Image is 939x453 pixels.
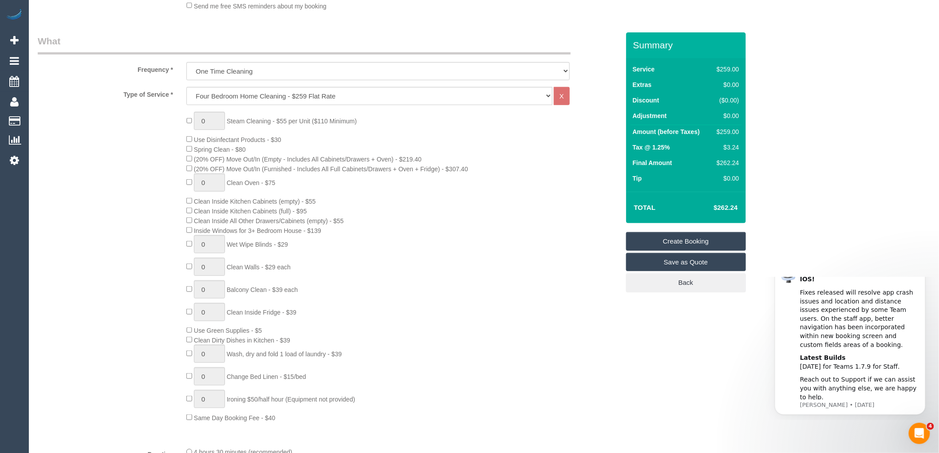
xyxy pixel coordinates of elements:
[626,273,746,292] a: Back
[713,127,739,136] div: $259.00
[227,396,355,403] span: Ironing $50/half hour (Equipment not provided)
[633,111,667,120] label: Adjustment
[633,65,655,74] label: Service
[194,136,281,143] span: Use Disinfectant Products - $30
[194,165,468,173] span: (20% OFF) Move Out/In (Furnished - Includes All Full Cabinets/Drawers + Oven + Fridge) - $307.40
[5,9,23,21] img: Automaid Logo
[713,158,739,167] div: $262.24
[626,253,746,272] a: Save as Quote
[633,96,659,105] label: Discount
[227,179,276,186] span: Clean Oven - $75
[227,264,291,271] span: Clean Walls - $29 each
[227,373,306,380] span: Change Bed Linen - $15/bed
[39,124,158,132] p: Message from Ellie, sent 1w ago
[227,309,296,316] span: Clean Inside Fridge - $39
[39,12,158,72] div: Fixes released will resolve app crash issues and location and distance issues experienced by some...
[31,87,180,99] label: Type of Service *
[39,77,158,94] div: [DATE] for Teams 1.7.9 for Staff.
[194,156,422,163] span: (20% OFF) Move Out/In (Empty - Includes All Cabinets/Drawers + Oven) - $219.40
[194,146,246,153] span: Spring Clean - $80
[687,204,738,212] h4: $262.24
[633,127,700,136] label: Amount (before Taxes)
[227,286,298,293] span: Balcony Clean - $39 each
[194,198,316,205] span: Clean Inside Kitchen Cabinets (empty) - $55
[194,327,262,334] span: Use Green Supplies - $5
[713,80,739,89] div: $0.00
[227,351,342,358] span: Wash, dry and fold 1 load of laundry - $39
[633,40,742,50] h3: Summary
[713,174,739,183] div: $0.00
[634,204,656,211] strong: Total
[39,77,84,84] b: Latest Builds
[227,118,357,125] span: Steam Cleaning - $55 per Unit ($110 Minimum)
[194,208,307,215] span: Clean Inside Kitchen Cabinets (full) - $95
[633,158,672,167] label: Final Amount
[713,96,739,105] div: ($0.00)
[927,423,934,430] span: 4
[713,65,739,74] div: $259.00
[38,35,571,55] legend: What
[713,143,739,152] div: $3.24
[194,2,327,9] span: Send me free SMS reminders about my booking
[713,111,739,120] div: $0.00
[194,217,344,225] span: Clean Inside All Other Drawers/Cabinets (empty) - $55
[633,174,642,183] label: Tip
[39,98,158,125] div: Reach out to Support if we can assist you with anything else, we are happy to help.
[633,80,652,89] label: Extras
[31,62,180,74] label: Frequency *
[194,227,321,234] span: Inside Windows for 3+ Bedroom House - $139
[909,423,930,444] iframe: Intercom live chat
[194,414,276,421] span: Same Day Booking Fee - $40
[633,143,670,152] label: Tax @ 1.25%
[227,241,288,248] span: Wet Wipe Blinds - $29
[194,337,290,344] span: Clean Dirty Dishes in Kitchen - $39
[626,232,746,251] a: Create Booking
[761,277,939,420] iframe: Intercom notifications message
